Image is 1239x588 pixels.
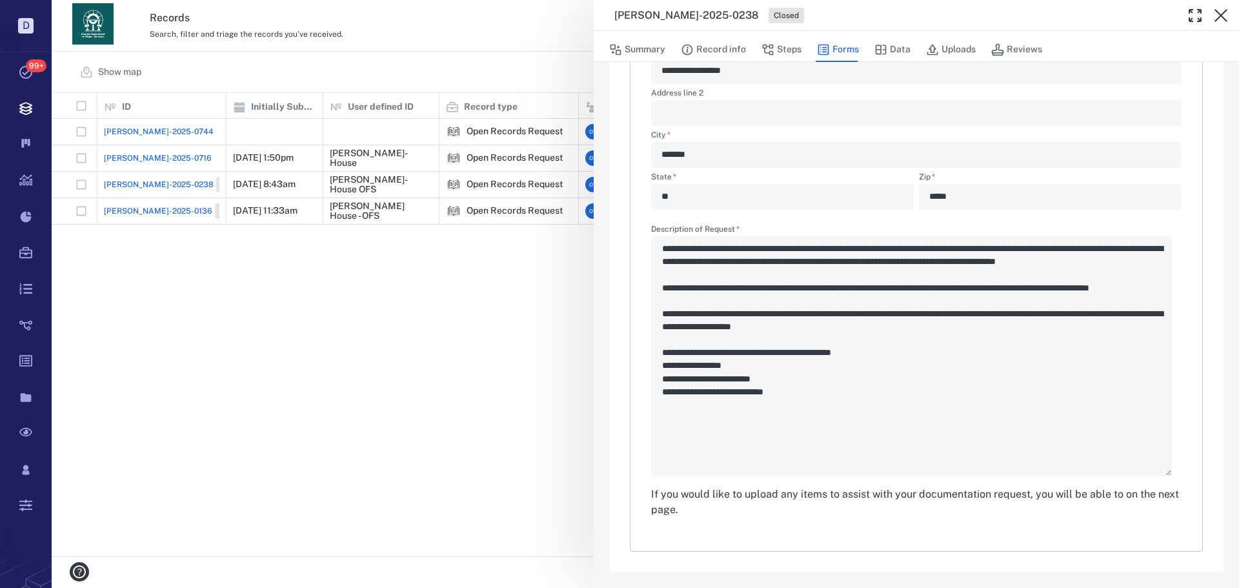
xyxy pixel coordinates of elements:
[651,225,1182,236] label: Description of Request
[761,37,801,62] button: Steps
[771,10,801,21] span: Closed
[651,131,1182,142] label: City
[651,173,914,184] label: State
[681,37,746,62] button: Record info
[1208,3,1234,28] button: Close
[919,173,1182,184] label: Zip
[609,37,665,62] button: Summary
[26,59,46,72] span: 99+
[1182,3,1208,28] button: Toggle Fullscreen
[651,487,1182,518] div: If you would like to upload any items to assist with your documentation request, you will be able...
[926,37,976,62] button: Uploads
[29,9,55,21] span: Help
[18,18,34,34] p: D
[991,37,1042,62] button: Reviews
[651,89,1182,100] label: Address line 2
[817,37,859,62] button: Forms
[874,37,911,62] button: Data
[614,8,758,23] h3: [PERSON_NAME]-2025-0238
